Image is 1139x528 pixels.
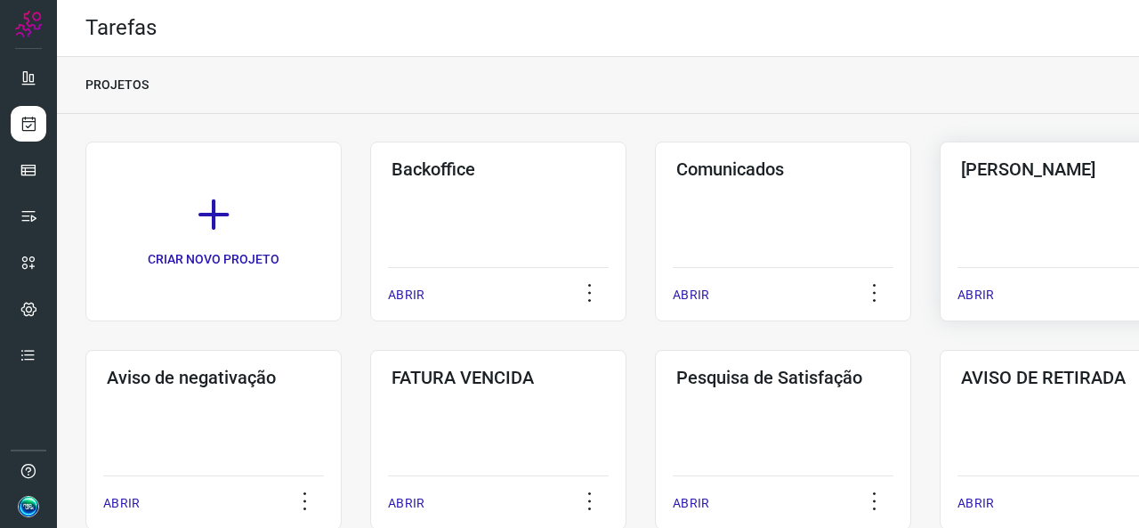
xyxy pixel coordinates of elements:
h3: Pesquisa de Satisfação [676,367,890,388]
p: CRIAR NOVO PROJETO [148,250,279,269]
h2: Tarefas [85,15,157,41]
p: PROJETOS [85,76,149,94]
h3: Backoffice [392,158,605,180]
h3: Aviso de negativação [107,367,320,388]
p: ABRIR [957,286,994,305]
h3: Comunicados [676,158,890,180]
p: ABRIR [673,494,709,513]
img: Logo [15,11,42,37]
p: ABRIR [388,494,424,513]
p: ABRIR [388,286,424,305]
p: ABRIR [673,286,709,305]
p: ABRIR [103,494,140,513]
p: ABRIR [957,494,994,513]
h3: FATURA VENCIDA [392,367,605,388]
img: b169ae883a764c14770e775416c273a7.jpg [18,496,39,517]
